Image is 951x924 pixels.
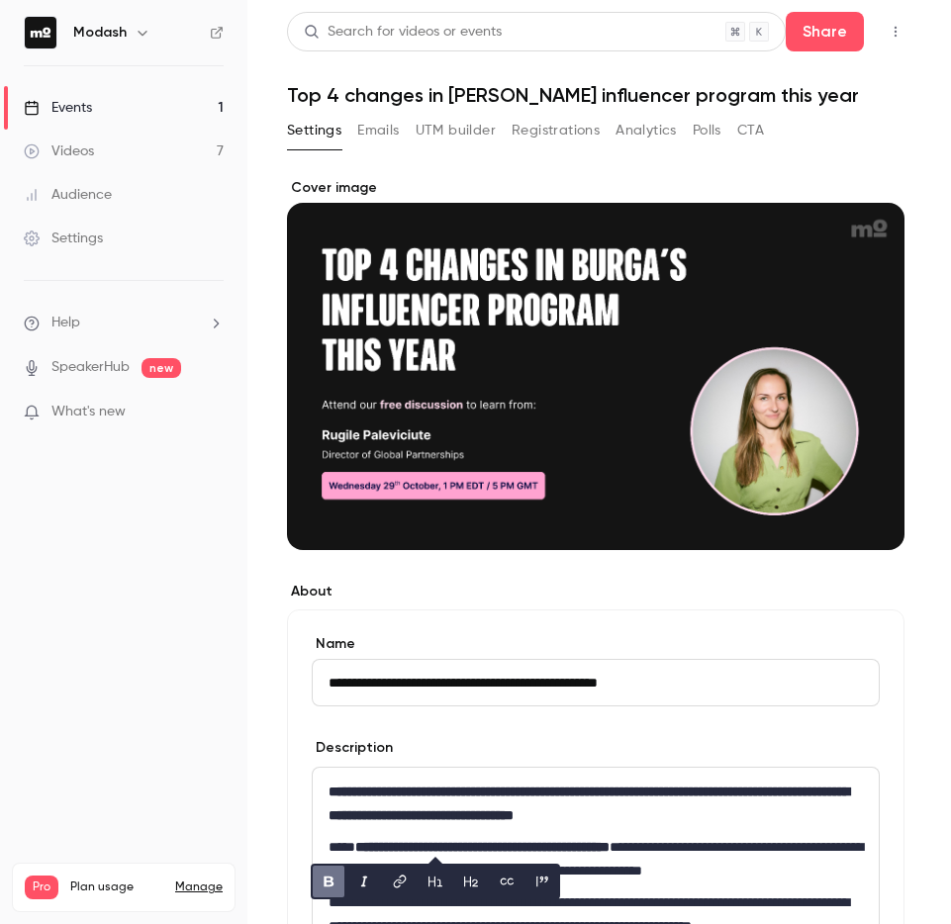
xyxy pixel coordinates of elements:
[287,582,904,601] label: About
[287,178,904,550] section: Cover image
[737,115,764,146] button: CTA
[24,141,94,161] div: Videos
[51,402,126,422] span: What's new
[512,115,600,146] button: Registrations
[25,876,58,899] span: Pro
[313,866,344,897] button: bold
[312,634,880,654] label: Name
[348,866,380,897] button: italic
[786,12,864,51] button: Share
[24,185,112,205] div: Audience
[616,115,677,146] button: Analytics
[24,98,92,118] div: Events
[416,115,496,146] button: UTM builder
[24,229,103,248] div: Settings
[73,23,127,43] h6: Modash
[200,404,224,421] iframe: Noticeable Trigger
[70,879,163,895] span: Plan usage
[287,83,911,107] h1: Top 4 changes in [PERSON_NAME] influencer program this year
[357,115,399,146] button: Emails
[312,738,393,758] label: Description
[526,866,558,897] button: blockquote
[51,357,130,378] a: SpeakerHub
[175,879,223,895] a: Manage
[304,22,502,43] div: Search for videos or events
[24,313,224,333] li: help-dropdown-opener
[51,313,80,333] span: Help
[142,358,181,378] span: new
[287,115,341,146] button: Settings
[693,115,721,146] button: Polls
[287,178,904,198] label: Cover image
[25,17,56,48] img: Modash
[384,866,416,897] button: link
